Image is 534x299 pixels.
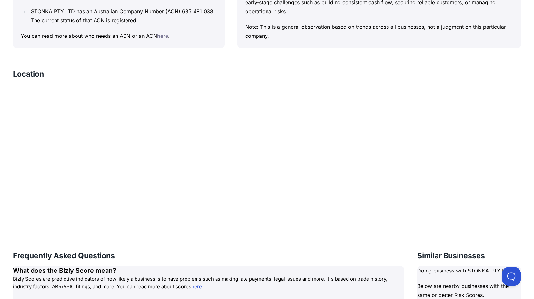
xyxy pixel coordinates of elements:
p: You can read more about who needs an ABN or an ACN . [21,31,217,40]
a: here [157,33,168,39]
p: Doing business with STONKA PTY LTD? [417,266,521,275]
p: Bizly Scores are predictive indicators of how likely a business is to have problems such as makin... [13,275,404,291]
li: STONKA PTY LTD has an Australian Company Number (ACN) 685 481 038. The current status of that ACN... [29,7,217,25]
h3: Frequently Asked Questions [13,251,404,261]
div: What does the Bizly Score mean? [13,266,404,275]
p: Note: This is a general observation based on trends across all businesses, not a judgment on this... [245,22,513,40]
h3: Similar Businesses [417,251,521,261]
iframe: Toggle Customer Support [502,267,521,286]
a: here [191,283,202,290]
h3: Location [13,69,44,79]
